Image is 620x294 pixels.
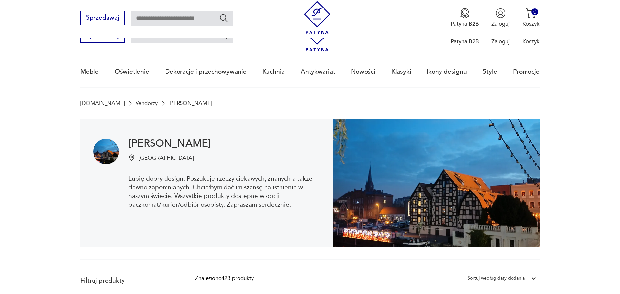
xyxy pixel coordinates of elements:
img: Ikonka pinezki mapy [128,154,135,161]
img: Ikona koszyka [526,8,536,18]
a: Vendorzy [136,100,158,106]
a: Ikona medaluPatyna B2B [451,8,479,28]
button: Szukaj [219,31,228,40]
p: Zaloguj [491,20,510,28]
a: Promocje [513,57,540,87]
p: Zaloguj [491,38,510,45]
a: Nowości [351,57,375,87]
p: Koszyk [522,20,540,28]
a: Sprzedawaj [80,16,124,21]
p: Koszyk [522,38,540,45]
p: [PERSON_NAME] [168,100,212,106]
img: Ikona medalu [460,8,470,18]
a: [DOMAIN_NAME] [80,100,125,106]
div: Sortuj według daty dodania [468,274,525,283]
h1: [PERSON_NAME] [128,139,321,148]
p: Patyna B2B [451,38,479,45]
div: 0 [531,8,538,15]
p: Lubię dobry design. Poszukuję rzeczy ciekawych, znanych a także dawno zapomnianych. Chciałbym dać... [128,175,321,209]
a: Antykwariat [301,57,335,87]
a: Oświetlenie [115,57,149,87]
a: Sprzedawaj [80,33,124,39]
button: Sprzedawaj [80,11,124,25]
a: Dekoracje i przechowywanie [165,57,247,87]
a: Klasyki [391,57,411,87]
a: Meble [80,57,99,87]
p: Patyna B2B [451,20,479,28]
p: Filtruj produkty [80,276,176,285]
img: Ikonka użytkownika [496,8,506,18]
p: [GEOGRAPHIC_DATA] [139,154,194,162]
img: Krzysztof [93,139,119,164]
button: Patyna B2B [451,8,479,28]
a: Kuchnia [262,57,285,87]
img: Krzysztof [333,119,540,247]
img: Patyna - sklep z meblami i dekoracjami vintage [301,1,334,34]
div: Znaleziono 423 produkty [195,274,254,283]
a: Ikony designu [427,57,467,87]
a: Style [483,57,497,87]
button: Zaloguj [491,8,510,28]
button: Szukaj [219,13,228,23]
button: 0Koszyk [522,8,540,28]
